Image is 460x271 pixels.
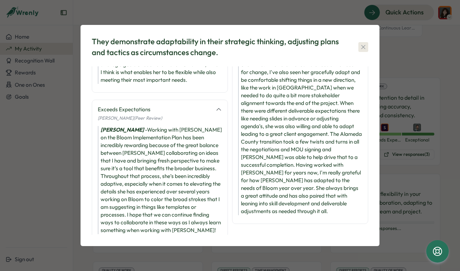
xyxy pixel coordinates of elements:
[238,38,362,215] div: - I think [PERSON_NAME] has been really flexible with changing internal priorities and adapting a...
[98,126,222,234] div: - Working with [PERSON_NAME] on the Bloom Implementation Plan has been incredibly rewarding becau...
[92,36,341,58] div: They demonstrate adaptability in their strategic thinking, adjusting plans and tactics as circums...
[98,106,211,113] div: Exceeds Expectations
[101,126,144,133] i: [PERSON_NAME]
[98,115,162,121] span: [PERSON_NAME] (Peer Review)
